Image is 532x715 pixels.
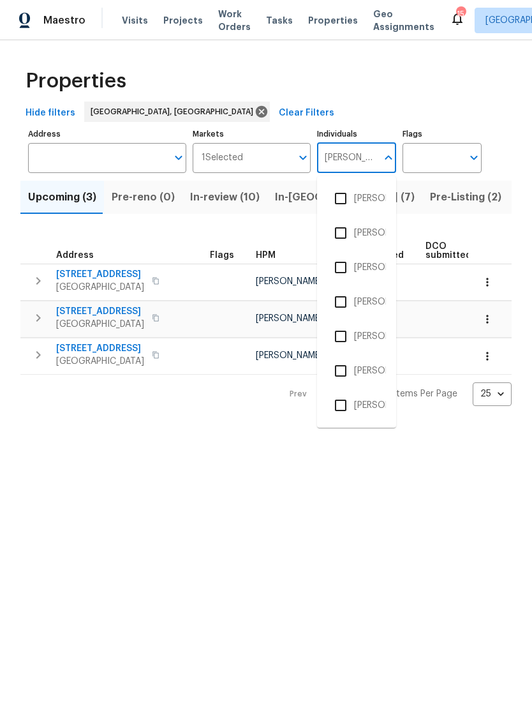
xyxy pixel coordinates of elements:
li: [PERSON_NAME] [327,254,386,281]
label: Individuals [317,130,396,138]
li: [PERSON_NAME] [327,289,386,315]
span: Maestro [43,14,85,27]
li: [PERSON_NAME] [327,323,386,350]
span: Hide filters [26,105,75,121]
span: HPM [256,251,276,260]
span: Properties [26,75,126,87]
label: Markets [193,130,311,138]
div: [GEOGRAPHIC_DATA], [GEOGRAPHIC_DATA] [84,102,270,122]
div: 15 [456,8,465,20]
span: [STREET_ADDRESS] [56,268,144,281]
span: [PERSON_NAME] [256,314,323,323]
label: Flags [403,130,482,138]
span: In-review (10) [190,188,260,206]
span: Visits [122,14,148,27]
li: [PERSON_NAME] [327,357,386,384]
span: Pre-Listing (2) [430,188,501,206]
span: [GEOGRAPHIC_DATA], [GEOGRAPHIC_DATA] [91,105,258,118]
li: [PERSON_NAME] [327,392,386,419]
button: Open [465,149,483,167]
div: 25 [473,377,512,410]
span: DCO submitted [425,242,471,260]
input: Search ... [317,143,377,173]
span: [GEOGRAPHIC_DATA] [56,318,144,331]
nav: Pagination Navigation [277,382,512,406]
button: Close [380,149,397,167]
button: Clear Filters [274,102,339,125]
span: Work Orders [218,8,251,33]
span: Geo Assignments [373,8,434,33]
span: [STREET_ADDRESS] [56,305,144,318]
span: Properties [308,14,358,27]
button: Open [170,149,188,167]
p: Items Per Page [394,388,457,400]
li: [PERSON_NAME] [327,220,386,246]
span: Pre-reno (0) [112,188,175,206]
span: Tasks [266,16,293,25]
span: [PERSON_NAME] [256,277,323,286]
label: Address [28,130,186,138]
span: Address [56,251,94,260]
span: [GEOGRAPHIC_DATA] [56,281,144,294]
span: Upcoming (3) [28,188,96,206]
span: Clear Filters [279,105,334,121]
span: [GEOGRAPHIC_DATA] [56,355,144,368]
span: In-[GEOGRAPHIC_DATA] (7) [275,188,415,206]
span: Flags [210,251,234,260]
li: [PERSON_NAME] [327,185,386,212]
span: 1 Selected [202,153,243,163]
span: [PERSON_NAME] [256,351,323,360]
span: [STREET_ADDRESS] [56,342,144,355]
span: Projects [163,14,203,27]
button: Hide filters [20,102,80,125]
button: Open [294,149,312,167]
